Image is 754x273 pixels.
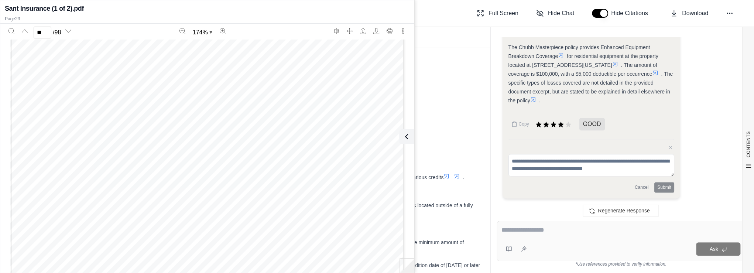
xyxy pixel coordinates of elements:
[176,25,188,37] button: Zoom out
[34,27,51,38] input: Enter a page number
[62,25,74,37] button: Next page
[611,9,652,18] span: Hide Citations
[53,28,61,37] span: / 98
[497,261,745,267] div: *Use references provided to verify information.
[384,25,395,37] button: Print
[519,121,529,127] span: Copy
[667,6,711,21] button: Download
[159,262,480,268] span: Various changes to Family Protection, Homeowners, Personal Liability, and Excess Liability covera...
[344,25,356,37] button: Full screen
[370,25,382,37] button: Download
[598,208,650,214] span: Regenerate Response
[583,205,659,216] button: Regenerate Response
[330,25,342,37] button: Switch to the dark theme
[463,174,464,180] span: .
[190,27,215,38] button: Zoom document
[357,25,369,37] button: Open file
[508,53,658,68] span: for residential equipment at the property located at [STREET_ADDRESS][US_STATE]
[508,117,532,132] button: Copy
[397,25,409,37] button: More actions
[709,246,718,252] span: Ask
[579,118,605,130] span: GOOD
[696,242,740,256] button: Ask
[19,25,31,37] button: Previous page
[217,25,229,37] button: Zoom in
[548,9,574,18] span: Hide Chat
[508,62,657,77] span: . The amount of coverage is $100,000, with a $5,000 deductible per occurrence
[539,98,541,103] span: .
[533,6,577,21] button: Hide Chat
[6,25,17,37] button: Search
[489,9,518,18] span: Full Screen
[193,28,208,37] span: 174 %
[682,9,708,18] span: Download
[632,182,651,192] button: Cancel
[5,16,409,22] p: Page 23
[508,44,650,59] span: The Chubb Masterpiece policy provides Enhanced Equipment Breakdown Coverage
[474,6,521,21] button: Full Screen
[746,131,751,157] span: CONTENTS
[5,3,84,14] h2: Sant Insurance (1 of 2).pdf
